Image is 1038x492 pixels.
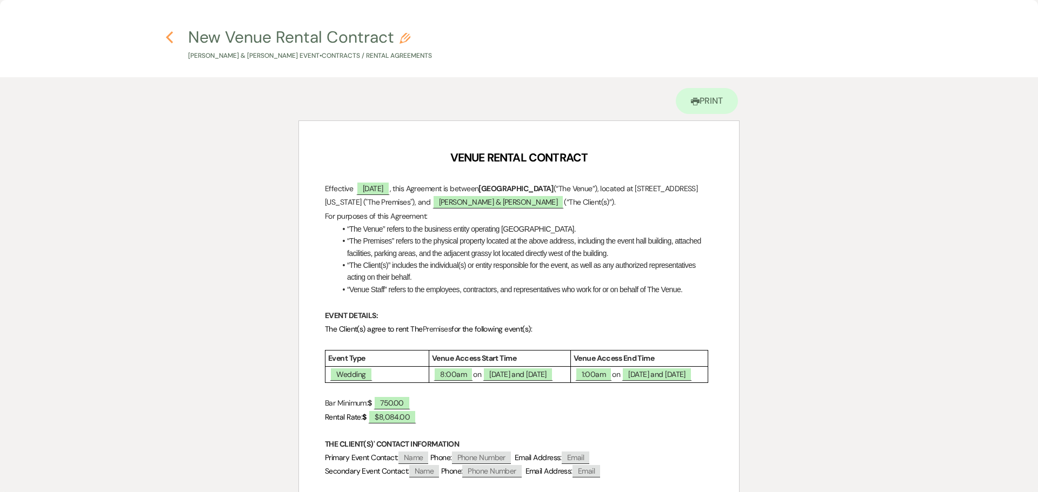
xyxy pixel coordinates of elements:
[562,451,589,464] span: Email
[336,259,713,284] li: “The Client(s)” includes the individual(s) or entity responsible for the event, as well as any au...
[336,223,713,235] li: “The Venue” refers to the business entity operating [GEOGRAPHIC_DATA].
[451,324,532,334] span: for the following event(s):
[450,150,588,165] strong: VENUE RENTAL CONTRACT
[325,182,713,209] p: Effective , this Agreement is between (“The Venue”), located at [STREET_ADDRESS][US_STATE] ("The ...
[676,88,738,114] a: Print
[325,311,378,320] strong: EVENT DETAILS:
[325,396,713,410] p: Bar Minimum:
[525,466,573,476] span: Email Address:
[325,453,398,462] span: Primary Event Contact:
[362,412,366,422] strong: $
[573,465,600,477] span: Email
[575,367,612,381] span: 1:00am
[452,451,511,464] span: Phone Number
[483,367,553,381] span: [DATE] and [DATE]
[325,412,362,422] span: Rental Rate:
[432,353,516,363] strong: Venue Access Start Time
[515,453,562,462] span: Email Address:
[188,51,432,61] p: [PERSON_NAME] & [PERSON_NAME] Event • Contracts / Rental Agreements
[409,465,440,477] span: Name
[432,368,568,381] p: on
[356,181,390,195] span: [DATE]
[478,184,553,193] strong: [GEOGRAPHIC_DATA]
[432,195,564,208] span: [PERSON_NAME] & [PERSON_NAME]
[325,439,459,449] strong: THE CLIENT(S)' CONTACT INFORMATION
[188,29,432,61] button: New Venue Rental Contract[PERSON_NAME] & [PERSON_NAME] Event•Contracts / Rental Agreements
[622,367,691,381] span: [DATE] and [DATE]
[330,367,372,381] span: Wedding
[434,367,473,381] span: 8:00am
[398,451,429,464] span: Name
[441,466,463,476] span: Phone:
[336,235,713,259] li: “The Premises” refers to the physical property located at the above address, including the event ...
[430,453,452,462] span: Phone:
[368,398,371,408] strong: $
[574,368,705,381] p: on
[336,284,713,295] li: “Venue Staff” refers to the employees, contractors, and representatives who work for or on behalf...
[325,324,423,334] span: The Client(s) agree to rent The
[325,322,713,336] p: Premises
[374,396,410,409] span: 750.00
[325,210,713,223] p: For purposes of this Agreement:
[325,466,409,476] span: Secondary Event Contact:
[368,410,416,423] span: $8,084.00
[462,465,521,477] span: Phone Number
[574,353,654,363] strong: Venue Access End Time
[328,353,365,363] strong: Event Type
